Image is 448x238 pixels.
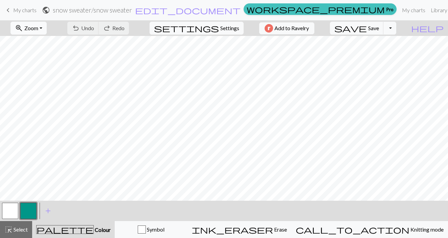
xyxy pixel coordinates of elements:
[13,226,28,233] span: Select
[411,23,444,33] span: help
[44,206,52,216] span: add
[32,221,115,238] button: Colour
[13,7,37,13] span: My charts
[368,25,379,31] span: Save
[259,22,314,34] button: Add to Ravelry
[10,22,47,35] button: Zoom
[37,225,93,234] span: palette
[247,4,385,14] span: workspace_premium
[115,221,187,238] button: Symbol
[296,225,409,234] span: call_to_action
[42,5,50,15] span: public
[244,3,397,15] a: Pro
[409,226,444,233] span: Knitting mode
[146,226,164,233] span: Symbol
[53,6,132,14] h2: snow sweater / snow sweater
[15,23,23,33] span: zoom_in
[4,225,13,234] span: highlight_alt
[399,3,428,17] a: My charts
[334,23,367,33] span: save
[94,226,111,233] span: Colour
[265,24,273,33] img: Ravelry
[24,25,38,31] span: Zoom
[291,221,448,238] button: Knitting mode
[274,24,309,33] span: Add to Ravelry
[4,4,37,16] a: My charts
[150,22,244,35] button: SettingsSettings
[154,23,219,33] span: settings
[187,221,291,238] button: Erase
[154,24,219,32] i: Settings
[220,24,239,32] span: Settings
[192,225,273,234] span: ink_eraser
[4,5,12,15] span: keyboard_arrow_left
[135,5,241,15] span: edit_document
[330,22,384,35] button: Save
[273,226,287,233] span: Erase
